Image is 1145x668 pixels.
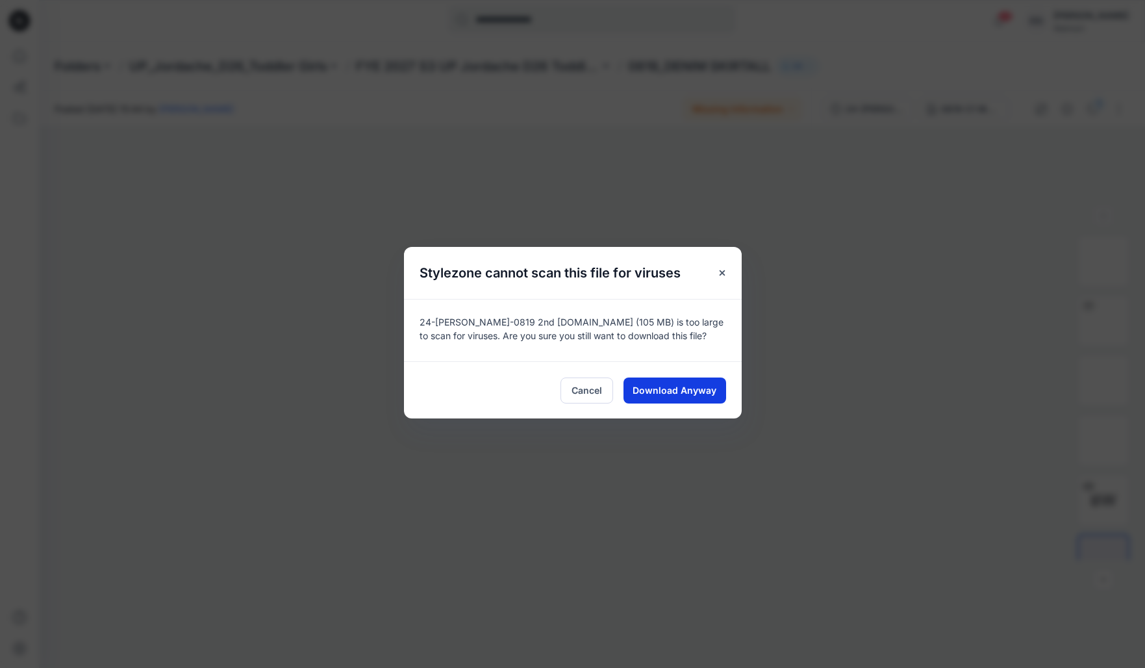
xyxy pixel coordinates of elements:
div: 24-[PERSON_NAME]-0819 2nd [DOMAIN_NAME] (105 MB) is too large to scan for viruses. Are you sure y... [404,299,742,361]
span: Download Anyway [633,383,716,397]
span: Cancel [572,383,602,397]
button: Close [711,261,734,285]
h5: Stylezone cannot scan this file for viruses [404,247,696,299]
button: Cancel [560,378,613,404]
button: Download Anyway [623,378,726,404]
